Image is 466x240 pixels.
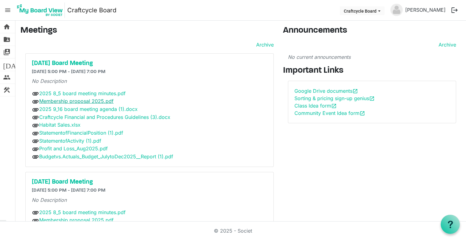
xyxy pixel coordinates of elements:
[32,122,39,129] span: attachment
[32,178,267,186] a: [DATE] Board Meeting
[369,96,375,101] span: open_in_new
[32,98,39,105] span: attachment
[15,2,67,18] a: My Board View Logo
[3,71,10,83] span: people
[32,60,267,67] a: [DATE] Board Meeting
[214,228,252,234] a: © 2025 - Societ
[294,103,337,109] a: Class Idea formopen_in_new
[283,26,461,36] h3: Announcements
[340,6,385,15] button: Craftcycle Board dropdownbutton
[32,153,39,161] span: attachment
[254,41,274,48] a: Archive
[32,106,39,113] span: attachment
[39,217,114,223] a: Membership proposal 2025.pdf
[436,41,456,48] a: Archive
[32,77,267,85] p: No Description
[3,21,10,33] span: home
[390,4,403,16] img: no-profile-picture.svg
[39,209,126,215] a: 2025 8_5 board meeting minutes.pdf
[32,217,39,224] span: attachment
[20,26,274,36] h3: Meetings
[39,130,123,136] a: StatementofFinancialPosition (1).pdf
[39,114,170,120] a: Craftcycle Financial and Procedures Guidelines (3).docx
[39,153,173,160] a: Budgetvs.Actuals_Budget_JulytoDec2025__Report (1).pdf
[32,130,39,137] span: attachment
[39,122,81,128] a: Habitat Sales.xlsx
[403,4,448,16] a: [PERSON_NAME]
[39,90,126,96] a: 2025 8_5 board meeting minutes.pdf
[294,95,375,101] a: Sorting & pricing sign-up geniusopen_in_new
[294,88,358,94] a: Google Drive documentsopen_in_new
[283,66,461,76] h3: Important Links
[39,145,108,152] a: Profit and Loss_Aug2025.pdf
[32,196,267,204] p: No Description
[352,88,358,94] span: open_in_new
[32,145,39,153] span: attachment
[32,209,39,216] span: attachment
[32,137,39,145] span: attachment
[15,2,65,18] img: My Board View Logo
[39,106,138,112] a: 2025 9_16 board meeting agenda (1).docx
[32,90,39,97] span: attachment
[32,114,39,121] span: attachment
[2,4,14,16] span: menu
[67,4,116,16] a: Craftcycle Board
[288,53,456,61] p: No current announcements
[39,98,114,104] a: Membership proposal 2025.pdf
[3,59,27,71] span: [DATE]
[32,69,267,75] h6: [DATE] 5:00 PM - [DATE] 7:00 PM
[39,138,101,144] a: StatementofActivity (1).pdf
[294,110,365,116] a: Community Event Idea formopen_in_new
[448,4,461,17] button: logout
[3,46,10,58] span: switch_account
[360,111,365,116] span: open_in_new
[331,103,337,109] span: open_in_new
[3,33,10,46] span: folder_shared
[32,188,267,193] h6: [DATE] 5:00 PM - [DATE] 7:00 PM
[3,84,10,96] span: construction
